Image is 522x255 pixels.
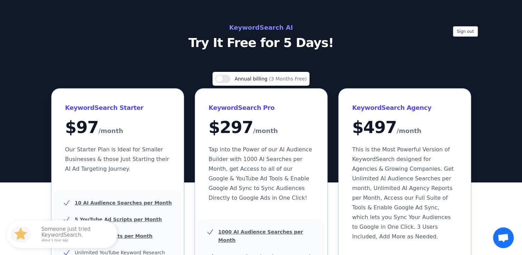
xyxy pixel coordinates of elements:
[75,200,172,206] u: 10 AI Audience Searches per Month
[209,146,312,201] span: Tap into the Power of our AI Audience Builder with 1000 AI Searches per Month, get Access to all ...
[235,76,269,82] span: Annual billing
[41,226,110,242] p: Someone just tried KeywordSearch.
[453,26,478,37] button: Sign out
[65,102,170,113] h3: KeywordSearch Starter
[396,125,421,136] span: /month
[107,22,416,33] h2: KeywordSearch AI
[98,125,123,136] span: /month
[269,76,307,82] span: (3 Months Free)
[493,227,514,248] a: Open chat
[41,239,108,242] small: about 1 hour ago
[209,119,314,136] div: $ 297
[253,125,278,136] span: /month
[65,146,169,172] span: Our Starter Plan is Ideal for Smaller Businesses & those Just Starting their AI Ad Targeting Jour...
[218,229,303,243] u: 1000 AI Audience Searches per Month
[107,36,416,50] p: Try It Free for 5 Days!
[65,119,170,136] div: $ 97
[209,102,314,113] h3: KeywordSearch Pro
[352,146,454,240] span: This is the Most Powerful Version of KeywordSearch designed for Agencies & Growing Companies. Get...
[352,119,457,136] div: $ 497
[75,217,162,222] u: 5 YouTube Ad Scripts per Month
[8,222,33,247] img: HubSpot
[352,102,457,113] h3: KeywordSearch Agency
